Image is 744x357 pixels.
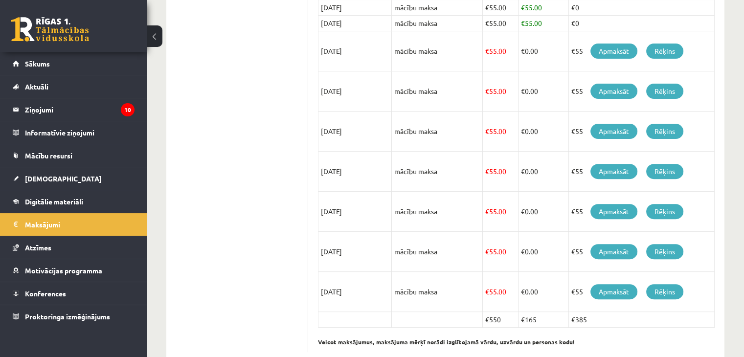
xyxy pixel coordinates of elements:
[590,244,637,259] a: Apmaksāt
[485,19,489,27] span: €
[25,59,50,68] span: Sākums
[13,98,135,121] a: Ziņojumi10
[318,152,392,192] td: [DATE]
[392,31,483,71] td: mācību maksa
[519,232,569,272] td: 0.00
[485,207,489,216] span: €
[483,16,519,31] td: 55.00
[590,44,637,59] a: Apmaksāt
[13,259,135,282] a: Motivācijas programma
[483,112,519,152] td: 55.00
[519,152,569,192] td: 0.00
[485,287,489,296] span: €
[318,192,392,232] td: [DATE]
[318,31,392,71] td: [DATE]
[485,46,489,55] span: €
[392,71,483,112] td: mācību maksa
[569,232,715,272] td: €55
[521,46,525,55] span: €
[485,3,489,12] span: €
[25,98,135,121] legend: Ziņojumi
[485,127,489,135] span: €
[521,287,525,296] span: €
[519,31,569,71] td: 0.00
[483,71,519,112] td: 55.00
[483,152,519,192] td: 55.00
[521,127,525,135] span: €
[519,312,569,328] td: €165
[646,124,683,139] a: Rēķins
[13,52,135,75] a: Sākums
[521,87,525,95] span: €
[519,192,569,232] td: 0.00
[569,112,715,152] td: €55
[318,338,575,346] b: Veicot maksājumus, maksājuma mērķī norādi izglītojamā vārdu, uzvārdu un personas kodu!
[521,167,525,176] span: €
[25,289,66,298] span: Konferences
[392,152,483,192] td: mācību maksa
[25,213,135,236] legend: Maksājumi
[25,82,48,91] span: Aktuāli
[25,121,135,144] legend: Informatīvie ziņojumi
[483,272,519,312] td: 55.00
[392,272,483,312] td: mācību maksa
[521,207,525,216] span: €
[646,204,683,219] a: Rēķins
[318,16,392,31] td: [DATE]
[13,121,135,144] a: Informatīvie ziņojumi
[13,190,135,213] a: Digitālie materiāli
[646,284,683,299] a: Rēķins
[392,192,483,232] td: mācību maksa
[25,151,72,160] span: Mācību resursi
[521,19,525,27] span: €
[318,71,392,112] td: [DATE]
[25,266,102,275] span: Motivācijas programma
[590,204,637,219] a: Apmaksāt
[392,112,483,152] td: mācību maksa
[519,71,569,112] td: 0.00
[646,44,683,59] a: Rēķins
[590,164,637,179] a: Apmaksāt
[569,312,715,328] td: €385
[318,232,392,272] td: [DATE]
[13,213,135,236] a: Maksājumi
[392,232,483,272] td: mācību maksa
[13,282,135,305] a: Konferences
[25,243,51,252] span: Atzīmes
[483,232,519,272] td: 55.00
[521,247,525,256] span: €
[13,167,135,190] a: [DEMOGRAPHIC_DATA]
[485,167,489,176] span: €
[483,31,519,71] td: 55.00
[521,3,525,12] span: €
[646,164,683,179] a: Rēķins
[318,272,392,312] td: [DATE]
[569,16,715,31] td: €0
[483,312,519,328] td: €550
[13,75,135,98] a: Aktuāli
[13,144,135,167] a: Mācību resursi
[646,244,683,259] a: Rēķins
[13,236,135,259] a: Atzīmes
[25,174,102,183] span: [DEMOGRAPHIC_DATA]
[590,124,637,139] a: Apmaksāt
[25,197,83,206] span: Digitālie materiāli
[569,192,715,232] td: €55
[485,247,489,256] span: €
[485,87,489,95] span: €
[483,192,519,232] td: 55.00
[590,284,637,299] a: Apmaksāt
[569,71,715,112] td: €55
[519,272,569,312] td: 0.00
[25,312,110,321] span: Proktoringa izmēģinājums
[318,112,392,152] td: [DATE]
[13,305,135,328] a: Proktoringa izmēģinājums
[569,31,715,71] td: €55
[392,16,483,31] td: mācību maksa
[590,84,637,99] a: Apmaksāt
[121,103,135,116] i: 10
[569,272,715,312] td: €55
[569,152,715,192] td: €55
[11,17,89,42] a: Rīgas 1. Tālmācības vidusskola
[646,84,683,99] a: Rēķins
